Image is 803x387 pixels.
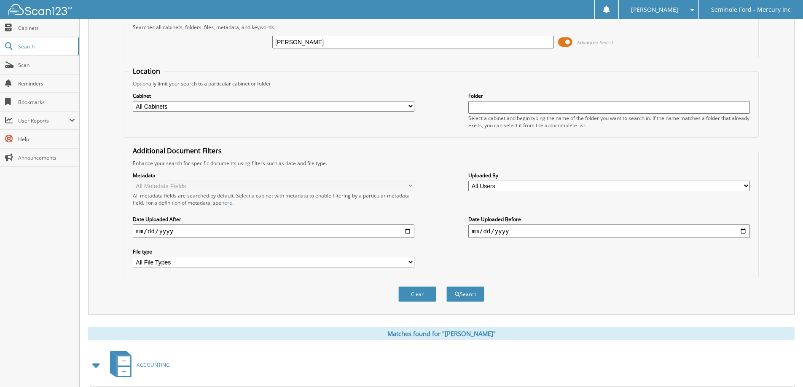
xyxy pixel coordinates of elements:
[18,136,75,143] span: Help
[468,92,750,99] label: Folder
[711,7,791,12] span: Seminole Ford - Mercury Inc
[129,67,164,76] legend: Location
[133,248,414,255] label: File type
[105,348,170,382] a: ACCOUNTING
[577,39,615,45] span: Advanced Search
[468,172,750,179] label: Uploaded By
[446,286,484,302] button: Search
[18,80,75,87] span: Reminders
[129,80,754,87] div: Optionally limit your search to a particular cabinet or folder
[8,4,72,15] img: scan123-logo-white.svg
[468,224,750,238] input: end
[18,117,69,124] span: User Reports
[133,192,414,206] div: All metadata fields are searched by default. Select a cabinet with metadata to enable filtering b...
[129,160,754,167] div: Enhance your search for specific documents using filters such as date and file type.
[18,24,75,32] span: Cabinets
[137,361,170,368] span: ACCOUNTING
[631,7,678,12] span: [PERSON_NAME]
[133,216,414,223] label: Date Uploaded After
[18,43,74,50] span: Search
[398,286,436,302] button: Clear
[133,224,414,238] input: start
[761,347,803,387] iframe: Chat Widget
[88,327,795,340] div: Matches found for "[PERSON_NAME]"
[18,61,75,69] span: Scan
[133,172,414,179] label: Metadata
[133,92,414,99] label: Cabinet
[129,146,226,155] legend: Additional Document Filters
[18,99,75,106] span: Bookmarks
[468,115,750,129] div: Select a cabinet and begin typing the name of the folder you want to search in. If the name match...
[468,216,750,223] label: Date Uploaded Before
[221,199,232,206] a: here
[129,24,754,31] div: Searches all cabinets, folders, files, metadata, and keywords
[18,154,75,161] span: Announcements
